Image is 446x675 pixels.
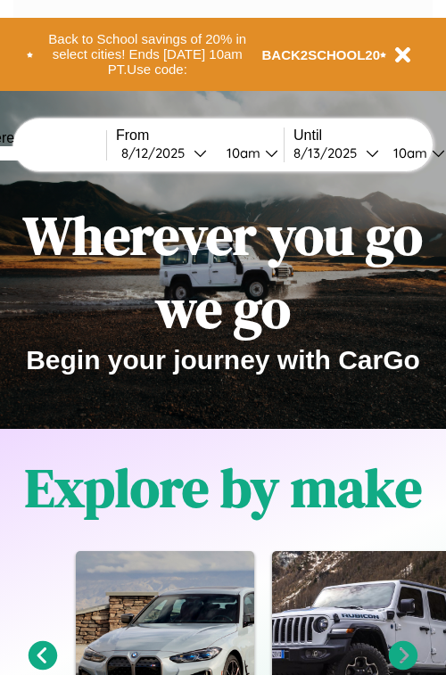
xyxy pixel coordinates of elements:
button: Back to School savings of 20% in select cities! Ends [DATE] 10am PT.Use code: [33,27,262,82]
b: BACK2SCHOOL20 [262,47,381,62]
button: 8/12/2025 [116,144,212,162]
div: 8 / 13 / 2025 [293,144,366,161]
label: From [116,128,284,144]
button: 10am [212,144,284,162]
div: 10am [384,144,432,161]
h1: Explore by make [25,451,422,524]
div: 10am [218,144,265,161]
div: 8 / 12 / 2025 [121,144,194,161]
